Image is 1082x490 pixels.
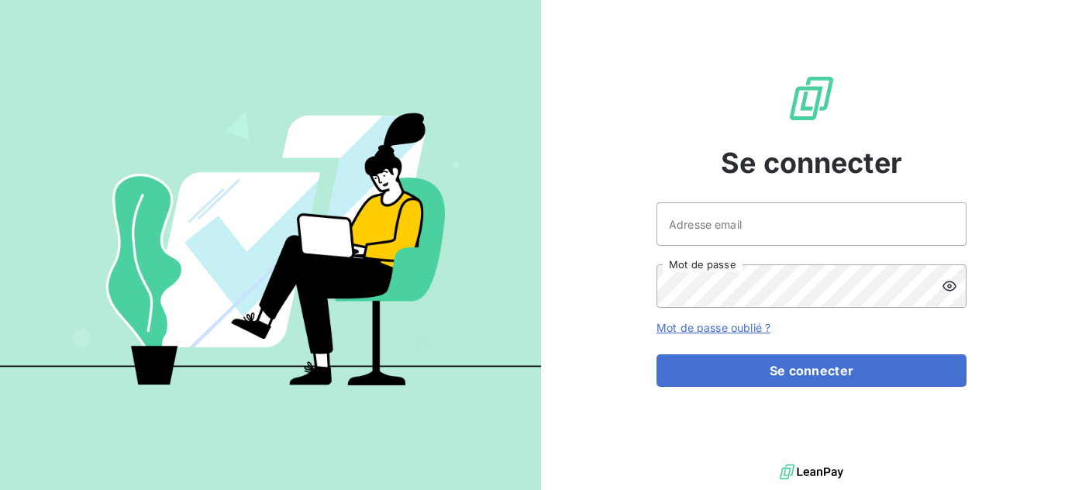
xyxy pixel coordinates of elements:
a: Mot de passe oublié ? [656,321,770,334]
img: Logo LeanPay [787,74,836,123]
img: logo [780,461,843,484]
input: placeholder [656,202,967,246]
button: Se connecter [656,354,967,387]
span: Se connecter [721,142,902,184]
